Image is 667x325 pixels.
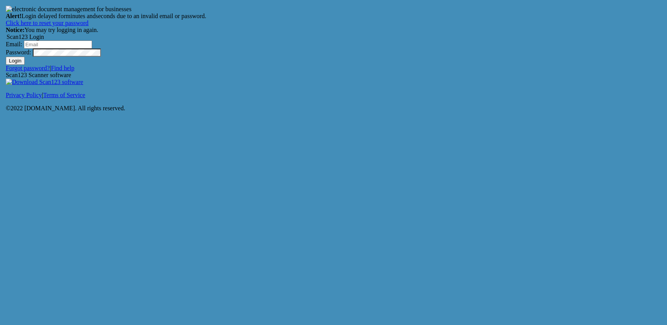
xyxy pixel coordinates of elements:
[6,6,131,13] img: electronic document management for businesses
[6,65,50,71] a: Forgot password?
[6,65,661,72] div: |
[6,34,661,40] legend: Scan123 Login
[6,13,22,19] strong: Alert!
[51,65,74,71] a: Find help
[6,57,25,65] button: Login
[6,27,25,33] strong: Notice:
[6,72,661,86] div: Scan123 Scanner software
[6,27,661,34] div: You may try logging in again.
[6,41,22,47] label: Email:
[24,40,92,49] input: Email
[6,20,89,26] a: Click here to reset your password
[6,79,83,86] img: Download Scan123 software
[6,92,661,99] p: |
[6,13,661,27] div: Login delayed for minutes and seconds due to an invalid email or password.
[6,49,31,56] label: Password:
[43,92,85,98] a: Terms of Service
[6,105,661,112] p: ©2022 [DOMAIN_NAME]. All rights reserved.
[6,92,42,98] a: Privacy Policy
